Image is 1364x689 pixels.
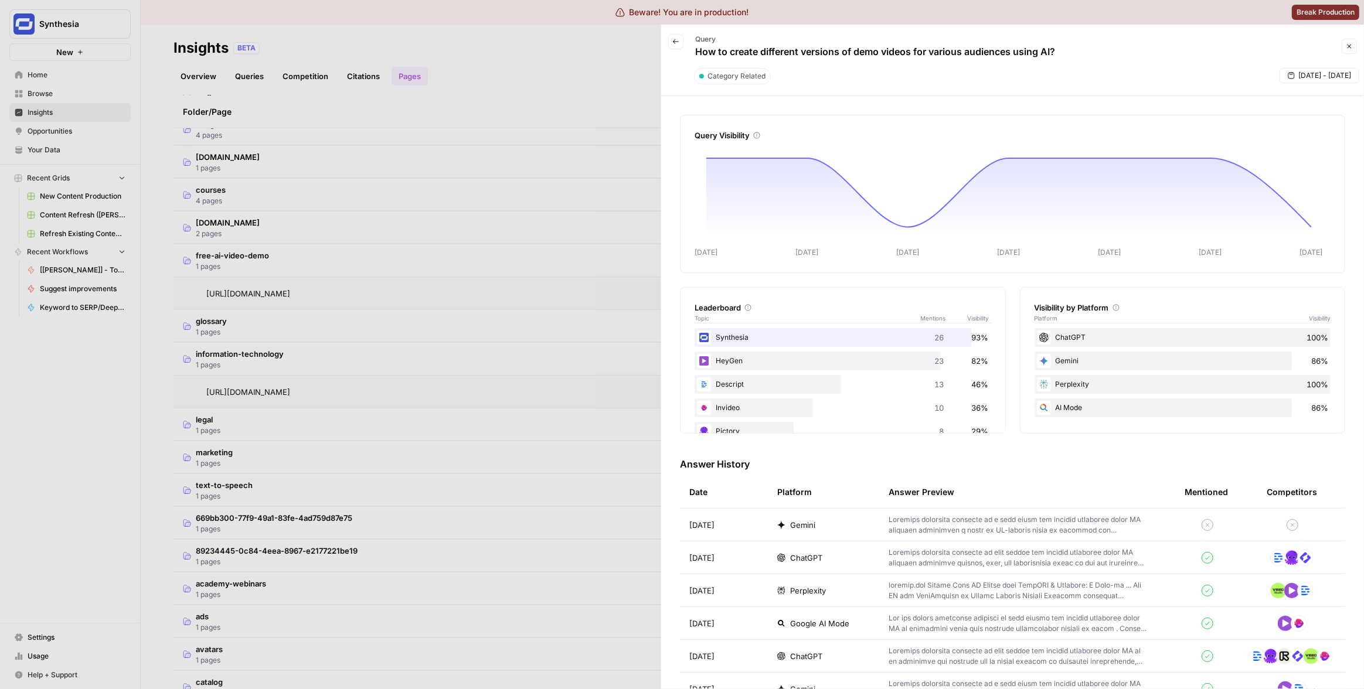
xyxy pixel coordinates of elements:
span: ChatGPT [790,650,822,662]
p: loremip.dol Sitame Cons AD Elitse doei TempORI & Utlabore: E Dolo-ma ... Ali EN adm VeniAmquisn e... [889,580,1147,601]
span: Visibility [968,313,991,323]
span: Gemini [790,519,815,531]
div: Gemini [1035,352,1331,370]
div: Perplexity [1035,375,1331,394]
span: [DATE] - [DATE] [1298,70,1351,81]
div: Mentioned [1185,476,1228,508]
div: Date [689,476,707,508]
tspan: [DATE] [897,248,920,257]
img: xvlm1tp7ydqmv3akr6p4ptg0hnp0 [1249,648,1266,664]
img: 5ishofca9hhfzkbc6046dfm6zfk6 [697,424,711,438]
span: [DATE] [689,552,715,564]
p: Loremips dolorsita consecte ad elit seddoe tem incidid utlaboree dolor MA aliquaen adminimve quis... [889,547,1147,568]
span: 100% [1307,332,1328,343]
img: xvlm1tp7ydqmv3akr6p4ptg0hnp0 [1297,582,1314,599]
span: 86% [1311,402,1328,414]
p: How to create different versions of demo videos for various audiences using AI? [695,45,1055,59]
span: [DATE] [689,650,715,662]
button: [DATE] - [DATE] [1280,68,1359,83]
span: 46% [972,378,989,390]
tspan: [DATE] [1300,248,1323,257]
img: jz86opb9spy4uaui193389rfc1lw [1270,582,1287,599]
span: 26 [935,332,944,343]
span: Google AI Mode [790,618,849,629]
img: kn4yydfihu1m6ctu54l2b7jhf7vx [697,330,711,344]
div: Leaderboard [695,302,991,313]
img: r784wuly3ri16myx7juh0mihp22c [1290,648,1306,664]
div: Invideo [695,398,991,417]
img: 5ishofca9hhfzkbc6046dfm6zfk6 [1263,648,1279,664]
span: Category Related [707,71,766,81]
span: 100% [1307,378,1328,390]
span: 93% [972,332,989,343]
span: Visibility [1309,313,1331,323]
img: 9w0gpg5mysfnm3lmj7yygg5fv3dk [697,354,711,368]
img: jz86opb9spy4uaui193389rfc1lw [1303,648,1319,664]
span: Perplexity [790,585,826,596]
tspan: [DATE] [1199,248,1222,257]
p: Query [695,34,1055,45]
span: [DATE] [689,585,715,596]
span: 82% [972,355,989,367]
div: Competitors [1267,486,1317,498]
img: xvlm1tp7ydqmv3akr6p4ptg0hnp0 [697,377,711,391]
img: 9w0gpg5mysfnm3lmj7yygg5fv3dk [1277,615,1294,632]
p: Loremips dolorsita consecte ad e sedd eiusm tem incidid utlaboree dolor MA aliquaen adminimven q ... [889,514,1147,535]
div: Platform [777,476,812,508]
span: Topic [695,313,921,323]
p: Loremips dolorsita consecte ad elit seddoe tem incidid utlaboree dolor MA al en adminimve qui nos... [889,646,1147,667]
span: 86% [1311,355,1328,367]
div: Pictory [695,422,991,441]
img: 5ishofca9hhfzkbc6046dfm6zfk6 [1284,550,1300,566]
tspan: [DATE] [796,248,819,257]
img: xvlm1tp7ydqmv3akr6p4ptg0hnp0 [1270,550,1287,566]
div: ChatGPT [1035,328,1331,347]
img: 9w0gpg5mysfnm3lmj7yygg5fv3dk [1284,582,1300,599]
span: 8 [940,425,944,437]
span: ChatGPT [790,552,822,564]
span: Platform [1035,313,1058,323]
tspan: [DATE] [695,248,718,257]
span: 10 [935,402,944,414]
div: Visibility by Platform [1035,302,1331,313]
img: tq86vd83ef1nrwn668d8ilq4lo0e [1317,648,1333,664]
div: Descript [695,375,991,394]
div: HeyGen [695,352,991,370]
span: [DATE] [689,519,715,531]
span: 29% [972,425,989,437]
img: r784wuly3ri16myx7juh0mihp22c [1297,550,1314,566]
span: Mentions [921,313,968,323]
div: Answer Preview [889,476,1166,508]
div: Synthesia [695,328,991,347]
span: 23 [935,355,944,367]
span: [DATE] [689,618,715,629]
img: tq86vd83ef1nrwn668d8ilq4lo0e [697,401,711,415]
span: 13 [935,378,944,390]
img: tq86vd83ef1nrwn668d8ilq4lo0e [1291,615,1307,632]
p: Lor ips dolors ametconse adipisci el sedd eiusmo tem incidid utlaboree dolor MA al enimadmini ven... [889,613,1147,634]
div: Query Visibility [695,129,1331,141]
img: zuex3t6fvg6vb1bhykbo9omwyph7 [1276,648,1292,664]
tspan: [DATE] [998,248,1021,257]
tspan: [DATE] [1098,248,1121,257]
div: AI Mode [1035,398,1331,417]
span: 36% [972,402,989,414]
h3: Answer History [680,457,1345,471]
